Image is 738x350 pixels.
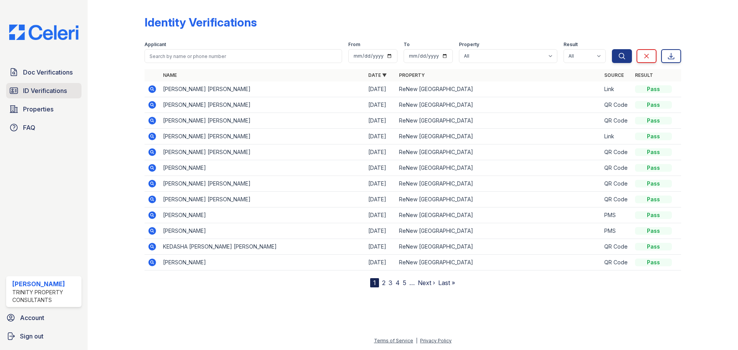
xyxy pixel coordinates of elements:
label: From [348,41,360,48]
td: [PERSON_NAME] [PERSON_NAME] [160,97,365,113]
div: Pass [635,227,672,235]
a: Sign out [3,328,85,344]
a: Next › [418,279,435,287]
td: [DATE] [365,192,396,207]
a: Name [163,72,177,78]
td: [PERSON_NAME] [PERSON_NAME] [160,144,365,160]
td: [PERSON_NAME] [PERSON_NAME] [160,81,365,97]
td: ReNew [GEOGRAPHIC_DATA] [396,129,601,144]
div: Identity Verifications [145,15,257,29]
td: QR Code [601,97,632,113]
td: ReNew [GEOGRAPHIC_DATA] [396,81,601,97]
td: [DATE] [365,97,396,113]
td: [PERSON_NAME] [PERSON_NAME] [160,129,365,144]
div: Pass [635,211,672,219]
div: | [416,338,417,343]
td: [DATE] [365,176,396,192]
td: PMS [601,223,632,239]
label: Applicant [145,41,166,48]
td: [PERSON_NAME] [160,223,365,239]
a: Property [399,72,425,78]
td: [PERSON_NAME] [PERSON_NAME] [160,192,365,207]
div: 1 [370,278,379,287]
label: Property [459,41,479,48]
td: QR Code [601,144,632,160]
a: Privacy Policy [420,338,452,343]
a: 4 [396,279,400,287]
td: [DATE] [365,129,396,144]
a: Result [635,72,653,78]
td: PMS [601,207,632,223]
td: [DATE] [365,113,396,129]
td: QR Code [601,160,632,176]
td: QR Code [601,192,632,207]
td: KEDASHA [PERSON_NAME] [PERSON_NAME] [160,239,365,255]
span: … [409,278,415,287]
td: ReNew [GEOGRAPHIC_DATA] [396,176,601,192]
td: [DATE] [365,255,396,270]
a: Source [604,72,624,78]
td: ReNew [GEOGRAPHIC_DATA] [396,223,601,239]
div: Pass [635,85,672,93]
span: Properties [23,105,53,114]
div: Trinity Property Consultants [12,289,78,304]
td: Link [601,129,632,144]
label: Result [563,41,578,48]
td: [PERSON_NAME] [PERSON_NAME] [160,176,365,192]
a: Properties [6,101,81,117]
td: [DATE] [365,160,396,176]
a: Last » [438,279,455,287]
td: ReNew [GEOGRAPHIC_DATA] [396,144,601,160]
div: Pass [635,196,672,203]
td: ReNew [GEOGRAPHIC_DATA] [396,239,601,255]
div: Pass [635,133,672,140]
a: ID Verifications [6,83,81,98]
a: 2 [382,279,386,287]
td: [PERSON_NAME] [160,255,365,270]
a: 5 [403,279,406,287]
a: 3 [389,279,392,287]
label: To [404,41,410,48]
td: ReNew [GEOGRAPHIC_DATA] [396,97,601,113]
td: [DATE] [365,223,396,239]
td: [DATE] [365,81,396,97]
td: [PERSON_NAME] [160,207,365,223]
td: QR Code [601,113,632,129]
td: Link [601,81,632,97]
div: Pass [635,243,672,250]
input: Search by name or phone number [145,49,342,63]
div: Pass [635,117,672,124]
td: [PERSON_NAME] [PERSON_NAME] [160,113,365,129]
td: QR Code [601,255,632,270]
div: Pass [635,259,672,266]
td: QR Code [601,239,632,255]
div: [PERSON_NAME] [12,279,78,289]
span: ID Verifications [23,86,67,95]
td: ReNew [GEOGRAPHIC_DATA] [396,113,601,129]
td: [PERSON_NAME] [160,160,365,176]
span: Sign out [20,332,43,341]
div: Pass [635,101,672,109]
td: ReNew [GEOGRAPHIC_DATA] [396,207,601,223]
a: Date ▼ [368,72,387,78]
div: Pass [635,164,672,172]
a: FAQ [6,120,81,135]
td: [DATE] [365,207,396,223]
td: ReNew [GEOGRAPHIC_DATA] [396,192,601,207]
td: QR Code [601,176,632,192]
span: Account [20,313,44,322]
td: [DATE] [365,239,396,255]
a: Account [3,310,85,325]
div: Pass [635,148,672,156]
td: ReNew [GEOGRAPHIC_DATA] [396,255,601,270]
img: CE_Logo_Blue-a8612792a0a2168367f1c8372b55b34899dd931a85d93a1a3d3e32e68fde9ad4.png [3,25,85,40]
td: [DATE] [365,144,396,160]
span: FAQ [23,123,35,132]
a: Terms of Service [374,338,413,343]
a: Doc Verifications [6,65,81,80]
td: ReNew [GEOGRAPHIC_DATA] [396,160,601,176]
div: Pass [635,180,672,187]
span: Doc Verifications [23,68,73,77]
